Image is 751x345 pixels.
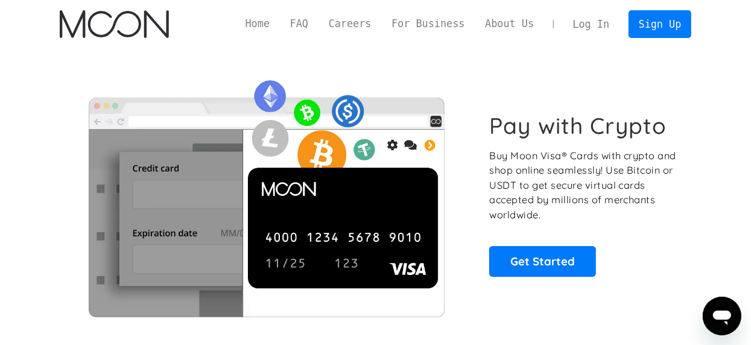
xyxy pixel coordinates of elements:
[381,16,475,31] a: For Business
[489,112,667,139] h1: Pay with Crypto
[60,10,169,38] img: Moon Logo
[629,10,691,37] a: Sign Up
[703,297,741,335] iframe: Button to launch messaging window
[489,246,596,276] a: Get Started
[475,16,544,31] a: About Us
[60,10,169,38] a: home
[563,11,619,37] a: Log In
[489,148,678,223] p: Buy Moon Visa® Cards with crypto and shop online seamlessly! Use Bitcoin or USDT to get secure vi...
[235,16,280,31] a: Home
[60,72,473,317] img: Moon Cards let you spend your crypto anywhere Visa is accepted.
[280,16,318,31] a: FAQ
[318,16,381,31] a: Careers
